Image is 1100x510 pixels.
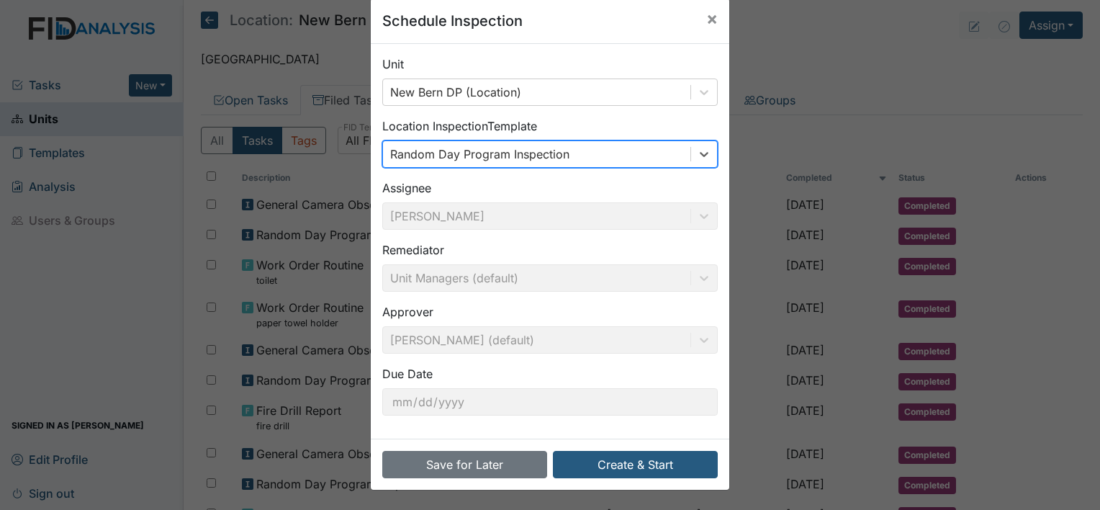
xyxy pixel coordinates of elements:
[382,117,537,135] label: Location Inspection Template
[706,8,718,29] span: ×
[382,179,431,197] label: Assignee
[382,55,404,73] label: Unit
[382,10,523,32] h5: Schedule Inspection
[390,146,569,163] div: Random Day Program Inspection
[382,451,547,478] button: Save for Later
[382,303,433,321] label: Approver
[382,241,444,259] label: Remediator
[382,365,433,382] label: Due Date
[390,84,521,101] div: New Bern DP (Location)
[553,451,718,478] button: Create & Start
